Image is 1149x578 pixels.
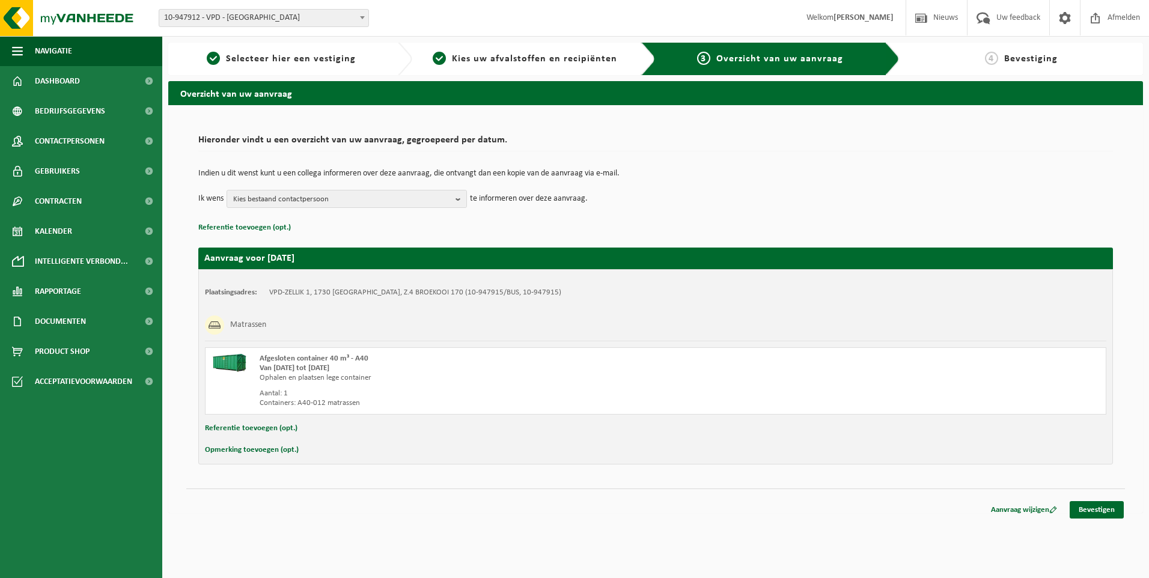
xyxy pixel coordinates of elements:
[985,52,998,65] span: 4
[35,336,90,367] span: Product Shop
[260,354,368,362] span: Afgesloten container 40 m³ - A40
[159,9,369,27] span: 10-947912 - VPD - ASSE
[212,354,248,372] img: HK-XA-40-GN-00.png
[982,501,1066,519] a: Aanvraag wijzigen
[198,135,1113,151] h2: Hieronder vindt u een overzicht van uw aanvraag, gegroepeerd per datum.
[230,315,266,335] h3: Matrassen
[35,186,82,216] span: Contracten
[204,254,294,263] strong: Aanvraag voor [DATE]
[1004,54,1058,64] span: Bevestiging
[452,54,617,64] span: Kies uw afvalstoffen en recipiënten
[226,54,356,64] span: Selecteer hier een vestiging
[260,398,704,408] div: Containers: A40-012 matrassen
[433,52,446,65] span: 2
[198,190,224,208] p: Ik wens
[205,288,257,296] strong: Plaatsingsadres:
[1070,501,1124,519] a: Bevestigen
[35,276,81,306] span: Rapportage
[260,389,704,398] div: Aantal: 1
[174,52,388,66] a: 1Selecteer hier een vestiging
[35,96,105,126] span: Bedrijfsgegevens
[227,190,467,208] button: Kies bestaand contactpersoon
[470,190,588,208] p: te informeren over deze aanvraag.
[35,306,86,336] span: Documenten
[35,246,128,276] span: Intelligente verbond...
[260,373,704,383] div: Ophalen en plaatsen lege container
[418,52,632,66] a: 2Kies uw afvalstoffen en recipiënten
[233,190,451,208] span: Kies bestaand contactpersoon
[716,54,843,64] span: Overzicht van uw aanvraag
[834,13,894,22] strong: [PERSON_NAME]
[205,442,299,458] button: Opmerking toevoegen (opt.)
[168,81,1143,105] h2: Overzicht van uw aanvraag
[35,126,105,156] span: Contactpersonen
[35,36,72,66] span: Navigatie
[35,216,72,246] span: Kalender
[697,52,710,65] span: 3
[198,220,291,236] button: Referentie toevoegen (opt.)
[269,288,561,297] td: VPD-ZELLIK 1, 1730 [GEOGRAPHIC_DATA], Z.4 BROEKOOI 170 (10-947915/BUS, 10-947915)
[159,10,368,26] span: 10-947912 - VPD - ASSE
[260,364,329,372] strong: Van [DATE] tot [DATE]
[35,66,80,96] span: Dashboard
[198,169,1113,178] p: Indien u dit wenst kunt u een collega informeren over deze aanvraag, die ontvangt dan een kopie v...
[207,52,220,65] span: 1
[205,421,297,436] button: Referentie toevoegen (opt.)
[35,367,132,397] span: Acceptatievoorwaarden
[35,156,80,186] span: Gebruikers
